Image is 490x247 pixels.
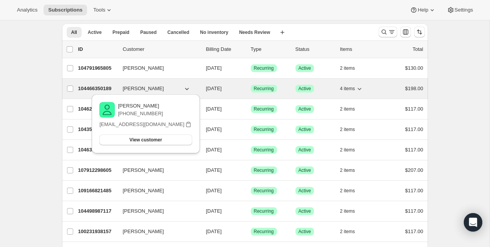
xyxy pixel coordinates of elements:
[89,5,117,15] button: Tools
[206,188,222,193] span: [DATE]
[123,45,200,53] p: Customer
[123,187,164,195] span: [PERSON_NAME]
[71,29,77,35] span: All
[405,65,423,71] span: $130.00
[78,105,117,113] p: 104626552941
[118,164,195,176] button: [PERSON_NAME]
[299,229,311,235] span: Active
[118,225,195,238] button: [PERSON_NAME]
[405,126,423,132] span: $117.00
[206,106,222,112] span: [DATE]
[405,167,423,173] span: $207.00
[254,106,274,112] span: Recurring
[78,83,423,94] div: 104466350189[PERSON_NAME][DATE]SuccessRecurringSuccessActive4 items$198.00
[295,45,334,53] p: Status
[17,7,37,13] span: Analytics
[299,86,311,92] span: Active
[118,62,195,74] button: [PERSON_NAME]
[379,27,397,37] button: Search and filter results
[299,167,311,173] span: Active
[405,106,423,112] span: $117.00
[118,185,195,197] button: [PERSON_NAME]
[12,5,42,15] button: Analytics
[442,5,478,15] button: Settings
[254,208,274,214] span: Recurring
[78,45,117,53] p: ID
[340,126,355,133] span: 2 items
[93,7,105,13] span: Tools
[206,167,222,173] span: [DATE]
[206,208,222,214] span: [DATE]
[118,205,195,217] button: [PERSON_NAME]
[455,7,473,13] span: Settings
[405,5,440,15] button: Help
[78,104,423,114] div: 104626552941[PERSON_NAME][DATE]SuccessRecurringSuccessActive2 items$117.00
[340,226,364,237] button: 2 items
[340,65,355,71] span: 2 items
[78,165,423,176] div: 107912298605[PERSON_NAME][DATE]SuccessRecurringSuccessActive2 items$207.00
[78,207,117,215] p: 104498987117
[99,134,192,145] button: View customer
[405,147,423,153] span: $117.00
[251,45,289,53] div: Type
[340,145,364,155] button: 2 items
[78,126,117,133] p: 104355987565
[78,187,117,195] p: 109166821485
[78,146,117,154] p: 104631271533
[340,104,364,114] button: 2 items
[340,185,364,196] button: 2 items
[254,229,274,235] span: Recurring
[78,166,117,174] p: 107912298605
[44,5,87,15] button: Subscriptions
[405,208,423,214] span: $117.00
[123,64,164,72] span: [PERSON_NAME]
[340,86,355,92] span: 4 items
[254,147,274,153] span: Recurring
[340,206,364,217] button: 2 items
[140,29,157,35] span: Paused
[123,85,164,92] span: [PERSON_NAME]
[340,83,364,94] button: 4 items
[340,188,355,194] span: 2 items
[340,147,355,153] span: 2 items
[340,167,355,173] span: 2 items
[123,166,164,174] span: [PERSON_NAME]
[99,102,115,118] img: variant image
[48,7,82,13] span: Subscriptions
[405,229,423,234] span: $117.00
[418,7,428,13] span: Help
[99,121,184,128] p: [EMAIL_ADDRESS][DOMAIN_NAME]
[206,65,222,71] span: [DATE]
[78,185,423,196] div: 109166821485[PERSON_NAME][DATE]SuccessRecurringSuccessActive2 items$117.00
[413,45,423,53] p: Total
[78,63,423,74] div: 104791965805[PERSON_NAME][DATE]SuccessRecurringSuccessActive2 items$130.00
[78,206,423,217] div: 104498987117[PERSON_NAME][DATE]SuccessRecurringSuccessActive2 items$117.00
[340,208,355,214] span: 2 items
[78,228,117,235] p: 100231938157
[206,126,222,132] span: [DATE]
[78,45,423,53] div: IDCustomerBilling DateTypeStatusItemsTotal
[239,29,270,35] span: Needs Review
[299,126,311,133] span: Active
[206,45,245,53] p: Billing Date
[123,228,164,235] span: [PERSON_NAME]
[340,165,364,176] button: 2 items
[118,102,163,110] p: [PERSON_NAME]
[168,29,190,35] span: Cancelled
[340,229,355,235] span: 2 items
[118,110,163,118] p: [PHONE_NUMBER]
[123,207,164,215] span: [PERSON_NAME]
[400,27,411,37] button: Customize table column order and visibility
[254,167,274,173] span: Recurring
[118,82,195,95] button: [PERSON_NAME]
[254,86,274,92] span: Recurring
[254,65,274,71] span: Recurring
[340,124,364,135] button: 2 items
[299,106,311,112] span: Active
[299,147,311,153] span: Active
[464,213,482,232] div: Open Intercom Messenger
[340,106,355,112] span: 2 items
[414,27,425,37] button: Sort the results
[254,188,274,194] span: Recurring
[340,63,364,74] button: 2 items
